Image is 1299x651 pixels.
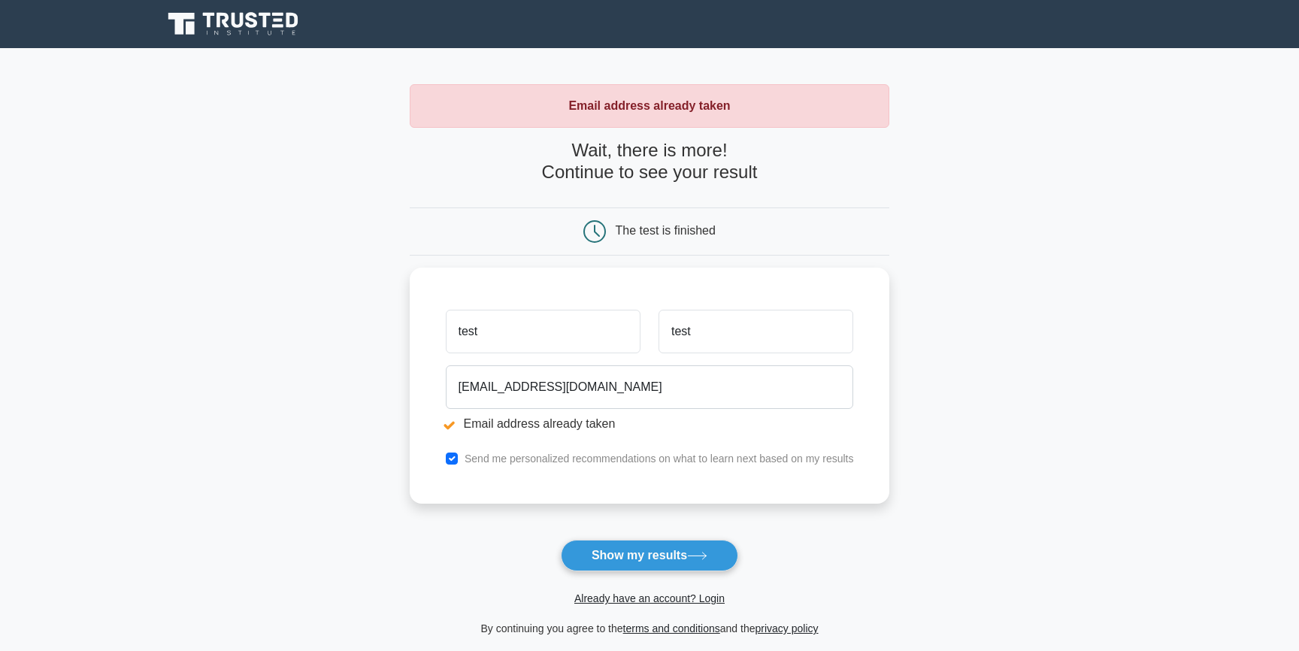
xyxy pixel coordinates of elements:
input: Email [446,365,854,409]
div: The test is finished [616,224,716,237]
li: Email address already taken [446,415,854,433]
a: terms and conditions [623,622,720,634]
input: Last name [659,310,853,353]
a: privacy policy [755,622,819,634]
input: First name [446,310,640,353]
strong: Email address already taken [568,99,730,112]
button: Show my results [561,540,738,571]
a: Already have an account? Login [574,592,725,604]
div: By continuing you agree to the and the [401,619,899,637]
h4: Wait, there is more! Continue to see your result [410,140,890,183]
label: Send me personalized recommendations on what to learn next based on my results [465,453,854,465]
